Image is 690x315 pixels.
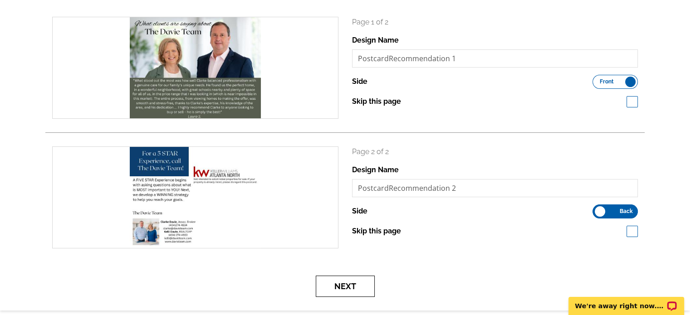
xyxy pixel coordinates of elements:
[352,179,638,197] input: File Name
[352,17,638,28] p: Page 1 of 2
[316,276,375,297] button: Next
[352,96,401,107] label: Skip this page
[620,209,633,213] span: Back
[352,35,399,46] label: Design Name
[352,206,367,217] label: Side
[352,49,638,68] input: File Name
[563,286,690,315] iframe: LiveChat chat widget
[352,146,638,157] p: Page 2 of 2
[600,79,614,84] span: Front
[352,226,401,237] label: Skip this page
[352,76,367,87] label: Side
[352,165,399,175] label: Design Name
